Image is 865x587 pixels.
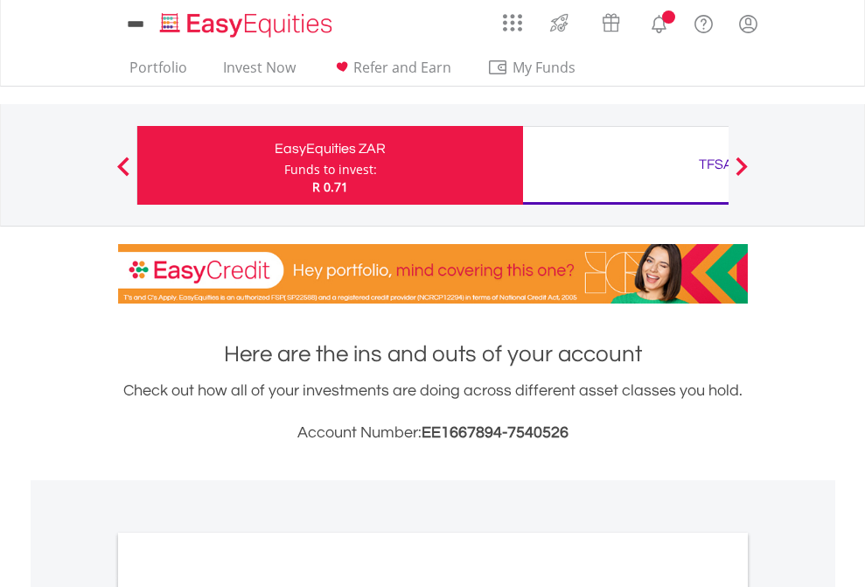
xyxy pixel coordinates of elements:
a: Invest Now [216,59,303,86]
button: Next [724,165,759,183]
a: FAQ's and Support [681,4,726,39]
img: EasyEquities_Logo.png [157,10,339,39]
div: Funds to invest: [284,161,377,178]
h1: Here are the ins and outs of your account [118,339,748,370]
img: vouchers-v2.svg [596,9,625,37]
h3: Account Number: [118,421,748,445]
span: EE1667894-7540526 [422,424,569,441]
img: EasyCredit Promotion Banner [118,244,748,304]
a: My Profile [726,4,771,43]
span: Refer and Earn [353,58,451,77]
a: Refer and Earn [324,59,458,86]
button: Previous [106,165,141,183]
a: AppsGrid [492,4,534,32]
div: EasyEquities ZAR [148,136,513,161]
div: Check out how all of your investments are doing across different asset classes you hold. [118,379,748,445]
span: R 0.71 [312,178,348,195]
img: grid-menu-icon.svg [503,13,522,32]
a: Home page [153,4,339,39]
img: thrive-v2.svg [545,9,574,37]
a: Notifications [637,4,681,39]
span: My Funds [487,56,602,79]
a: Portfolio [122,59,194,86]
a: Vouchers [585,4,637,37]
